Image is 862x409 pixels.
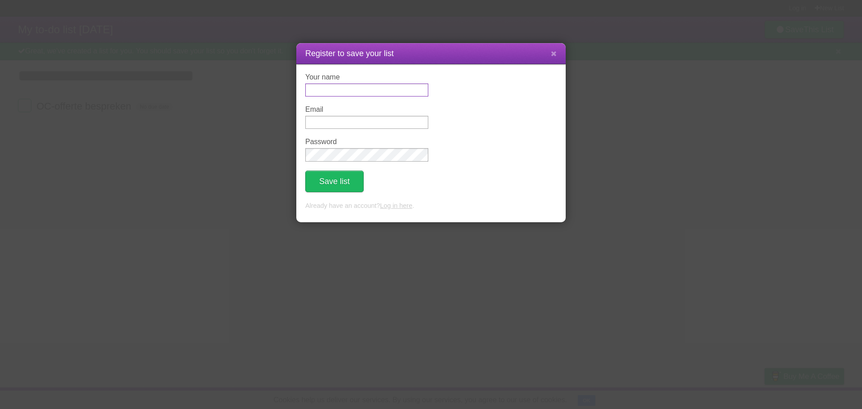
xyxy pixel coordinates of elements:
[380,202,412,209] a: Log in here
[305,138,428,146] label: Password
[305,73,428,81] label: Your name
[305,171,364,192] button: Save list
[305,48,557,60] h1: Register to save your list
[305,201,557,211] p: Already have an account? .
[305,106,428,114] label: Email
